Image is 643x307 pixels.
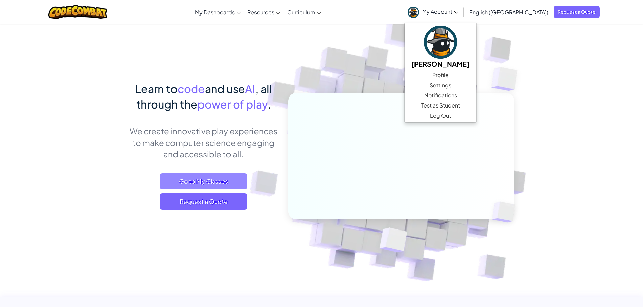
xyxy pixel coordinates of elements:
span: Learn to [135,82,178,95]
span: Curriculum [287,9,315,16]
img: Overlap cubes [363,213,423,269]
a: Log Out [405,111,476,121]
span: . [268,97,271,111]
a: Notifications [405,90,476,100]
a: Request a Quote [554,6,600,18]
a: Resources [244,3,284,21]
h5: [PERSON_NAME] [411,59,470,69]
span: power of play [197,97,268,111]
span: Notifications [424,91,457,99]
span: English ([GEOGRAPHIC_DATA]) [469,9,548,16]
span: and use [205,82,245,95]
img: CodeCombat logo [48,5,107,19]
a: My Account [404,1,462,23]
a: [PERSON_NAME] [405,25,476,70]
a: Profile [405,70,476,80]
img: Overlap cubes [481,187,531,237]
img: avatar [424,26,457,59]
a: Curriculum [284,3,325,21]
img: avatar [408,7,419,18]
p: We create innovative play experiences to make computer science engaging and accessible to all. [129,125,278,160]
a: English ([GEOGRAPHIC_DATA]) [466,3,552,21]
img: Overlap cubes [478,51,536,108]
a: Settings [405,80,476,90]
span: code [178,82,205,95]
span: My Dashboards [195,9,235,16]
a: Test as Student [405,100,476,111]
a: Request a Quote [160,193,247,210]
a: My Dashboards [192,3,244,21]
span: My Account [422,8,458,15]
span: AI [245,82,255,95]
a: Go to My Classes [160,173,247,189]
span: Resources [247,9,274,16]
